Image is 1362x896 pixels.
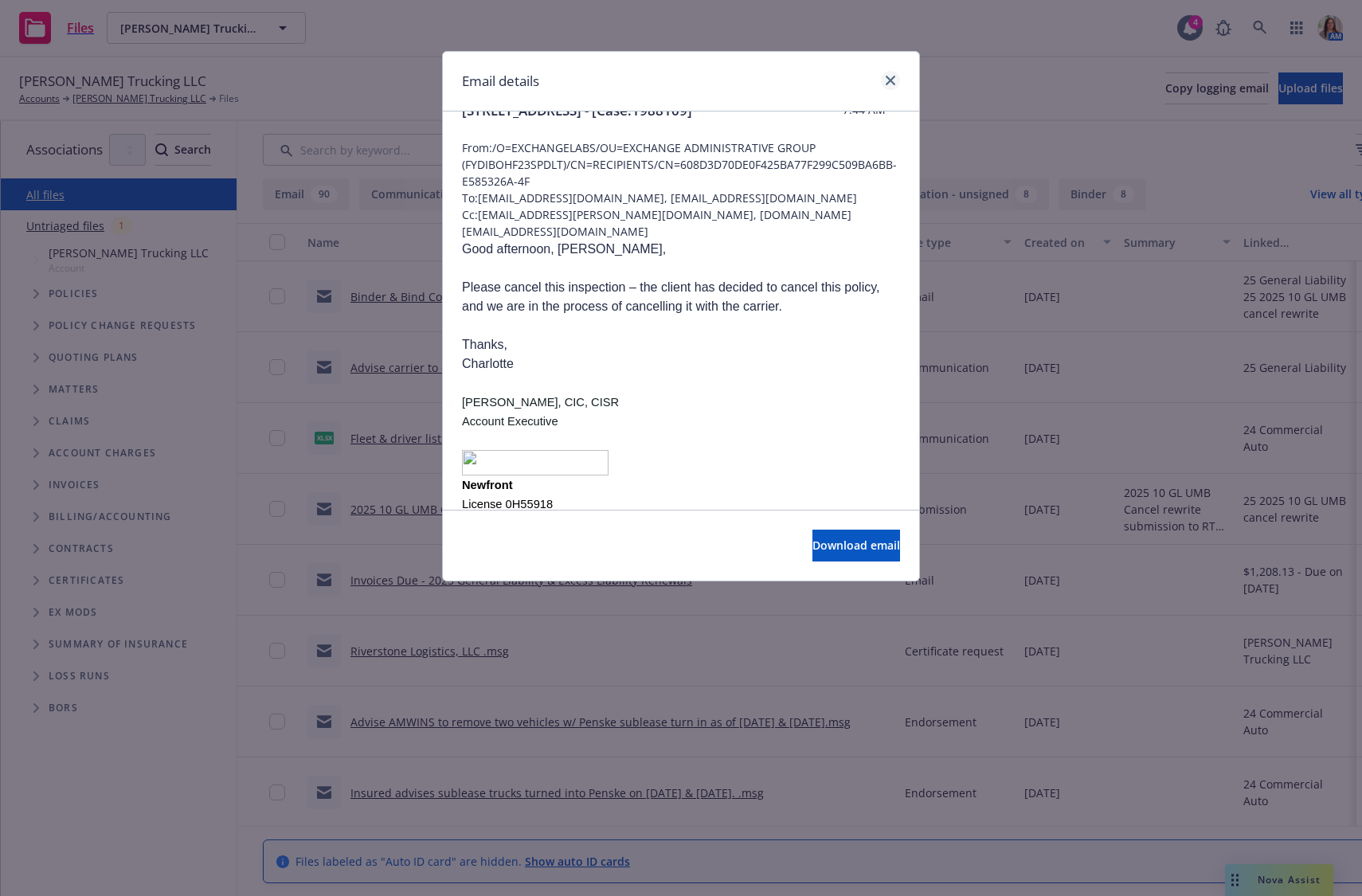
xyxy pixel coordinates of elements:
button: Download email [812,530,900,561]
span: From: /O=EXCHANGELABS/OU=EXCHANGE ADMINISTRATIVE GROUP (FYDIBOHF23SPDLT)/CN=RECIPIENTS/CN=608D3D7... [462,139,900,190]
p: Please cancel this inspection – the client has decided to cancel this policy, and we are in the p... [462,278,900,316]
span: [PERSON_NAME], CIC, CISR [462,396,619,409]
span: Account Executive [462,415,558,428]
h1: Email details [462,71,539,92]
p: Thanks, [462,335,900,354]
span: Newfront [462,479,513,491]
span: Cc: [EMAIL_ADDRESS][PERSON_NAME][DOMAIN_NAME], [DOMAIN_NAME][EMAIL_ADDRESS][DOMAIN_NAME] [462,206,900,240]
img: image001.png@01DC2EC1.C77EE420 [462,450,609,475]
a: close [881,71,900,90]
span: To: [EMAIL_ADDRESS][DOMAIN_NAME], [EMAIL_ADDRESS][DOMAIN_NAME] [462,190,900,206]
span: Download email [812,538,900,553]
span: License 0H55918 [462,498,553,511]
p: Charlotte [462,354,900,374]
p: Good afternoon, [PERSON_NAME], [462,240,900,259]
